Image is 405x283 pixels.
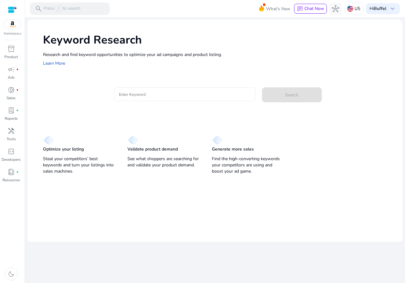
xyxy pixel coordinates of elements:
p: Research and find keyword opportunities to optimize your ad campaigns and product listing. [43,51,396,58]
p: Reports [5,116,18,121]
img: amazon.svg [4,20,21,29]
button: hub [329,2,342,15]
span: donut_small [7,86,15,94]
span: hub [332,5,339,12]
p: Press to search [44,5,80,12]
p: Product [4,54,18,60]
p: Find the high-converting keywords your competitors are using and boost your ad game. [212,156,284,174]
button: chatChat Now [294,4,327,14]
p: Hi [369,7,386,11]
span: fiber_manual_record [16,171,19,173]
img: diamond.svg [212,136,222,145]
span: book_4 [7,168,15,176]
p: Resources [2,177,20,183]
h1: Keyword Research [43,33,396,47]
p: Sales [7,95,16,101]
span: handyman [7,127,15,135]
p: Ads [8,75,15,80]
p: Validate product demand [127,146,178,152]
a: Learn More [43,60,65,66]
span: chat [297,6,303,12]
span: fiber_manual_record [16,109,19,112]
span: / [56,5,61,12]
p: Marketplace [4,31,21,36]
span: fiber_manual_record [16,68,19,71]
img: diamond.svg [43,136,53,145]
span: Chat Now [304,6,324,12]
span: lab_profile [7,107,15,114]
span: fiber_manual_record [16,89,19,91]
span: inventory_2 [7,45,15,53]
p: Developers [2,157,21,162]
p: Steal your competitors’ best keywords and turn your listings into sales machines. [43,156,115,174]
p: Tools [7,136,16,142]
span: search [35,5,42,12]
img: us.svg [347,6,353,12]
span: What's New [266,3,290,14]
p: Generate more sales [212,146,254,152]
span: code_blocks [7,148,15,155]
p: Optimize your listing [43,146,84,152]
span: campaign [7,66,15,73]
b: Buffel [374,6,386,12]
p: See what shoppers are searching for and validate your product demand. [127,156,199,168]
span: keyboard_arrow_down [389,5,396,12]
span: dark_mode [7,270,15,278]
img: diamond.svg [127,136,138,145]
p: US [355,3,360,14]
